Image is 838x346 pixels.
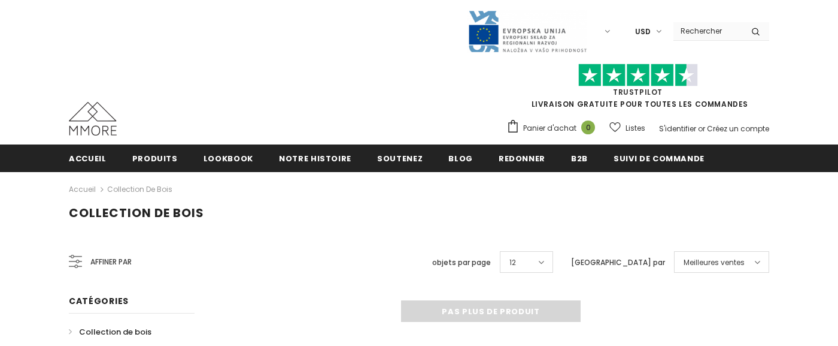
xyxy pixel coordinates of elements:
span: Panier d'achat [523,122,576,134]
a: Lookbook [204,145,253,172]
a: S'identifier [659,124,696,134]
img: Faites confiance aux étoiles pilotes [578,64,698,87]
a: Notre histoire [279,145,351,172]
span: B2B [571,153,588,164]
label: objets par page [432,257,491,269]
label: [GEOGRAPHIC_DATA] par [571,257,665,269]
span: soutenez [377,153,423,164]
span: Catégories [69,295,129,307]
span: 0 [581,121,595,134]
a: Panier d'achat 0 [506,119,601,137]
a: Collection de bois [107,184,172,194]
span: 12 [509,257,516,269]
span: Suivi de commande [614,153,705,164]
a: Blog [448,145,473,172]
span: Collection de bois [79,326,151,338]
span: USD [635,26,651,38]
img: Cas MMORE [69,102,117,136]
span: Redonner [499,153,545,164]
a: Suivi de commande [614,145,705,172]
span: Lookbook [204,153,253,164]
span: Meilleures ventes [684,257,745,269]
span: Accueil [69,153,107,164]
span: Blog [448,153,473,164]
a: Accueil [69,182,96,197]
span: Collection de bois [69,204,204,221]
span: Affiner par [90,255,132,269]
span: LIVRAISON GRATUITE POUR TOUTES LES COMMANDES [506,69,769,109]
a: soutenez [377,145,423,172]
span: Produits [132,153,178,164]
a: Listes [609,118,645,139]
a: Produits [132,145,178,172]
a: Collection de bois [69,321,151,342]
a: Créez un compte [707,124,769,134]
a: Javni Razpis [467,26,587,36]
a: B2B [571,145,588,172]
span: Notre histoire [279,153,351,164]
a: Accueil [69,145,107,172]
img: Javni Razpis [467,10,587,53]
span: or [698,124,705,134]
input: Search Site [673,22,742,40]
a: TrustPilot [613,87,663,97]
a: Redonner [499,145,545,172]
span: Listes [626,122,645,134]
